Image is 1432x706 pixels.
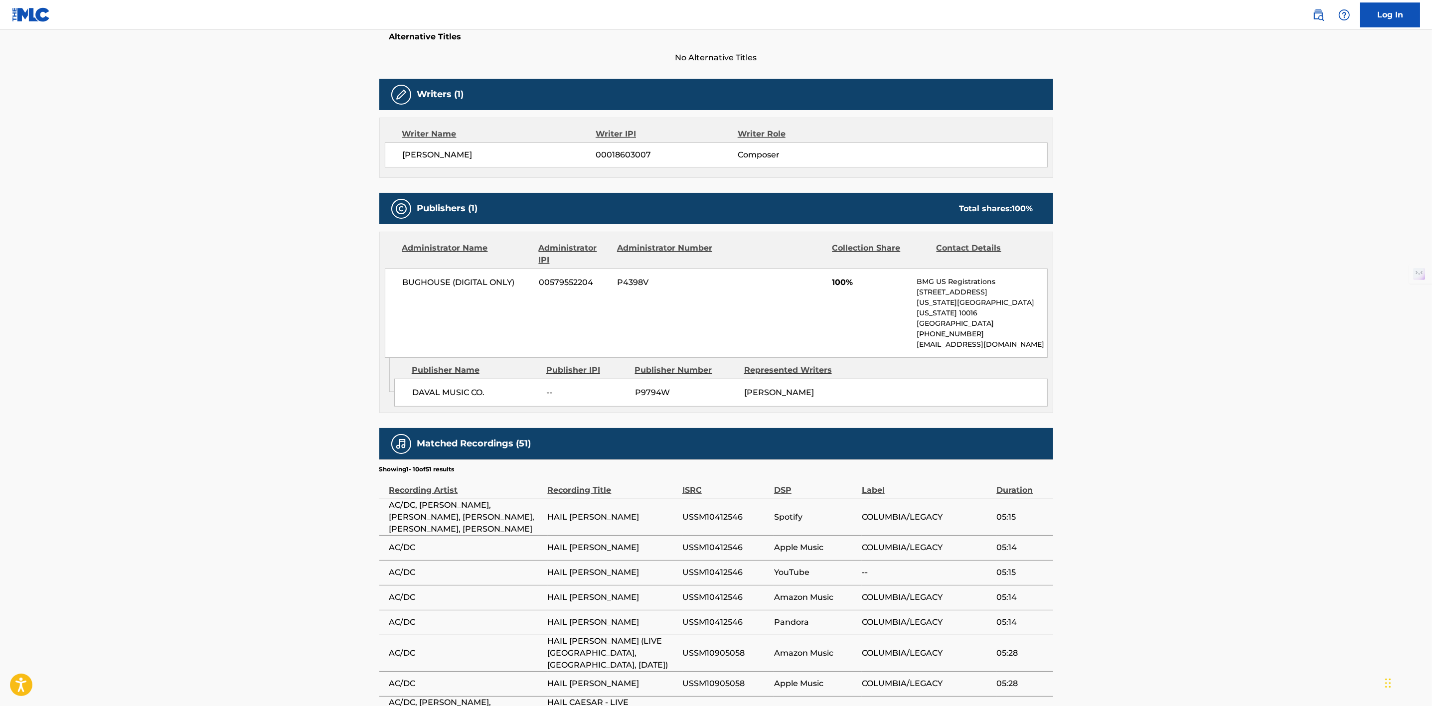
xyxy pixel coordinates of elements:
span: COLUMBIA/LEGACY [862,511,991,523]
p: [EMAIL_ADDRESS][DOMAIN_NAME] [917,339,1047,350]
div: Writer Name [402,128,596,140]
div: Total shares: [959,203,1033,215]
span: 05:14 [996,591,1048,603]
span: Amazon Music [774,591,857,603]
span: COLUMBIA/LEGACY [862,591,991,603]
p: [GEOGRAPHIC_DATA] [917,318,1047,329]
p: [US_STATE][GEOGRAPHIC_DATA][US_STATE] 10016 [917,297,1047,318]
div: Administrator IPI [539,242,610,266]
span: 05:15 [996,511,1048,523]
span: HAIL [PERSON_NAME] [548,542,677,554]
span: AC/DC [389,678,543,690]
span: 100 % [1012,204,1033,213]
span: 05:28 [996,647,1048,659]
span: AC/DC, [PERSON_NAME], [PERSON_NAME], [PERSON_NAME], [PERSON_NAME], [PERSON_NAME] [389,499,543,535]
span: Apple Music [774,678,857,690]
div: Represented Writers [744,364,846,376]
span: Apple Music [774,542,857,554]
div: Contact Details [937,242,1033,266]
span: 00579552204 [539,277,610,288]
div: Recording Title [548,474,677,496]
span: HAIL [PERSON_NAME] [548,566,677,578]
h5: Publishers (1) [417,203,478,214]
span: HAIL [PERSON_NAME] [548,591,677,603]
span: Amazon Music [774,647,857,659]
div: ISRC [682,474,769,496]
div: Writer IPI [596,128,738,140]
span: DAVAL MUSIC CO. [412,387,539,399]
div: Writer Role [738,128,867,140]
span: COLUMBIA/LEGACY [862,647,991,659]
div: Administrator Name [402,242,531,266]
span: HAIL [PERSON_NAME] [548,511,677,523]
span: USSM10412546 [682,616,769,628]
span: [PERSON_NAME] [403,149,596,161]
span: BUGHOUSE (DIGITAL ONLY) [403,277,532,288]
span: Composer [738,149,867,161]
img: Writers [395,89,407,101]
span: [PERSON_NAME] [744,388,814,397]
span: Spotify [774,511,857,523]
div: Duration [996,474,1048,496]
a: Log In [1360,2,1420,27]
div: Label [862,474,991,496]
span: USSM10412546 [682,511,769,523]
span: USSM10905058 [682,678,769,690]
span: AC/DC [389,616,543,628]
span: HAIL [PERSON_NAME] [548,678,677,690]
iframe: Chat Widget [1382,658,1432,706]
span: COLUMBIA/LEGACY [862,616,991,628]
div: Publisher Name [412,364,539,376]
a: Public Search [1308,5,1328,25]
p: Showing 1 - 10 of 51 results [379,465,455,474]
p: [PHONE_NUMBER] [917,329,1047,339]
span: USSM10412546 [682,591,769,603]
div: Publisher Number [635,364,737,376]
div: Administrator Number [617,242,714,266]
img: MLC Logo [12,7,50,22]
img: search [1312,9,1324,21]
span: -- [547,387,628,399]
div: Collection Share [832,242,929,266]
span: COLUMBIA/LEGACY [862,542,991,554]
div: Help [1334,5,1354,25]
span: 100% [832,277,909,288]
span: P4398V [617,277,714,288]
span: HAIL [PERSON_NAME] [548,616,677,628]
p: BMG US Registrations [917,277,1047,287]
img: Publishers [395,203,407,215]
span: No Alternative Titles [379,52,1053,64]
span: 05:28 [996,678,1048,690]
span: -- [862,566,991,578]
h5: Writers (1) [417,89,464,100]
img: Matched Recordings [395,438,407,450]
img: help [1338,9,1350,21]
span: AC/DC [389,591,543,603]
h5: Alternative Titles [389,32,1043,42]
h5: Matched Recordings (51) [417,438,531,449]
div: Publisher IPI [546,364,628,376]
div: Drag [1385,668,1391,698]
div: DSP [774,474,857,496]
span: AC/DC [389,566,543,578]
span: 00018603007 [596,149,737,161]
span: AC/DC [389,542,543,554]
div: Recording Artist [389,474,543,496]
span: USSM10905058 [682,647,769,659]
span: Pandora [774,616,857,628]
span: COLUMBIA/LEGACY [862,678,991,690]
span: USSM10412546 [682,566,769,578]
span: 05:14 [996,616,1048,628]
span: 05:15 [996,566,1048,578]
span: AC/DC [389,647,543,659]
span: YouTube [774,566,857,578]
p: [STREET_ADDRESS] [917,287,1047,297]
span: HAIL [PERSON_NAME] (LIVE [GEOGRAPHIC_DATA], [GEOGRAPHIC_DATA], [DATE]) [548,635,677,671]
span: 05:14 [996,542,1048,554]
span: USSM10412546 [682,542,769,554]
span: P9794W [635,387,737,399]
